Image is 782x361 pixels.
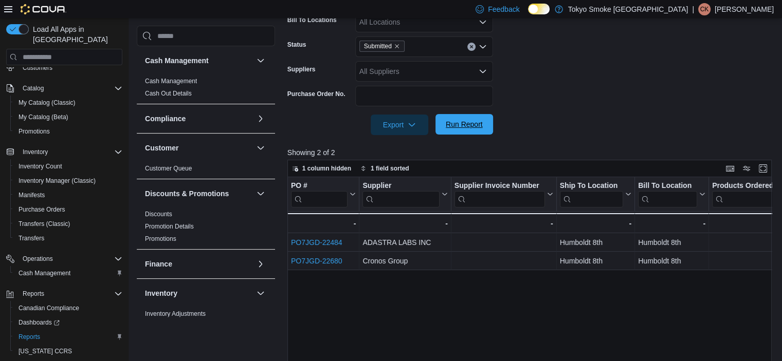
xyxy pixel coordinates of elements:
[19,62,57,74] a: Customers
[10,159,126,174] button: Inventory Count
[14,316,122,329] span: Dashboards
[145,55,209,66] h3: Cash Management
[254,187,267,200] button: Discounts & Promotions
[560,181,624,207] div: Ship To Location
[560,255,632,267] div: Humboldt 8th
[435,114,493,135] button: Run Report
[145,90,192,97] a: Cash Out Details
[19,205,65,214] span: Purchase Orders
[14,97,122,109] span: My Catalog (Classic)
[287,65,316,73] label: Suppliers
[14,302,83,314] a: Canadian Compliance
[287,16,337,24] label: Bill To Locations
[145,113,252,124] button: Compliance
[302,164,351,173] span: 1 column hidden
[467,43,476,51] button: Clear input
[145,89,192,98] span: Cash Out Details
[14,302,122,314] span: Canadian Compliance
[2,287,126,301] button: Reports
[2,60,126,74] button: Customers
[10,188,126,202] button: Manifests
[10,174,126,188] button: Inventory Manager (Classic)
[362,181,447,207] button: Supplier
[638,255,705,267] div: Humboldt 8th
[145,235,176,243] span: Promotions
[692,3,694,15] p: |
[560,181,624,191] div: Ship To Location
[145,310,206,317] a: Inventory Adjustments
[10,110,126,124] button: My Catalog (Beta)
[254,54,267,67] button: Cash Management
[145,143,178,153] h3: Customer
[145,165,192,172] a: Customer Queue
[10,301,126,315] button: Canadian Compliance
[19,288,48,300] button: Reports
[291,257,342,265] a: PO7JGD-22680
[145,211,172,218] a: Discounts
[479,67,487,75] button: Open list of options
[757,162,769,175] button: Enter fullscreen
[19,113,68,121] span: My Catalog (Beta)
[145,210,172,218] span: Discounts
[724,162,736,175] button: Keyboard shortcuts
[14,189,122,201] span: Manifests
[2,145,126,159] button: Inventory
[362,236,447,249] div: ADASTRA LABS INC
[560,181,632,207] button: Ship To Location
[137,75,275,104] div: Cash Management
[10,202,126,217] button: Purchase Orders
[137,208,275,249] div: Discounts & Promotions
[14,175,122,187] span: Inventory Manager (Classic)
[290,217,356,230] div: -
[14,218,74,230] a: Transfers (Classic)
[700,3,709,15] span: CK
[14,267,122,279] span: Cash Management
[14,345,122,357] span: Washington CCRS
[10,315,126,330] a: Dashboards
[14,331,122,343] span: Reports
[19,333,40,341] span: Reports
[145,143,252,153] button: Customer
[479,18,487,26] button: Open list of options
[740,162,753,175] button: Display options
[14,218,122,230] span: Transfers (Classic)
[29,24,122,45] span: Load All Apps in [GEOGRAPHIC_DATA]
[23,255,53,263] span: Operations
[10,96,126,110] button: My Catalog (Classic)
[145,55,252,66] button: Cash Management
[560,236,632,249] div: Humboldt 8th
[454,181,545,207] div: Supplier Invoice Number
[14,125,122,138] span: Promotions
[254,112,267,125] button: Compliance
[287,41,306,49] label: Status
[291,181,356,207] button: PO #
[19,191,45,199] span: Manifests
[19,288,122,300] span: Reports
[14,345,76,357] a: [US_STATE] CCRS
[23,84,44,92] span: Catalog
[145,78,197,85] a: Cash Management
[10,124,126,139] button: Promotions
[19,146,122,158] span: Inventory
[19,220,70,228] span: Transfers (Classic)
[254,287,267,299] button: Inventory
[19,304,79,312] span: Canadian Compliance
[14,175,100,187] a: Inventory Manager (Classic)
[2,81,126,96] button: Catalog
[19,99,76,107] span: My Catalog (Classic)
[14,232,122,244] span: Transfers
[638,181,697,191] div: Bill To Location
[698,3,711,15] div: Curtis Kay-Lassels
[23,148,48,156] span: Inventory
[10,330,126,344] button: Reports
[19,253,57,265] button: Operations
[254,142,267,154] button: Customer
[145,77,197,85] span: Cash Management
[19,347,72,355] span: [US_STATE] CCRS
[479,43,487,51] button: Open list of options
[488,4,519,14] span: Feedback
[14,97,80,109] a: My Catalog (Classic)
[10,344,126,358] button: [US_STATE] CCRS
[291,181,348,191] div: PO #
[287,147,777,158] p: Showing 2 of 2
